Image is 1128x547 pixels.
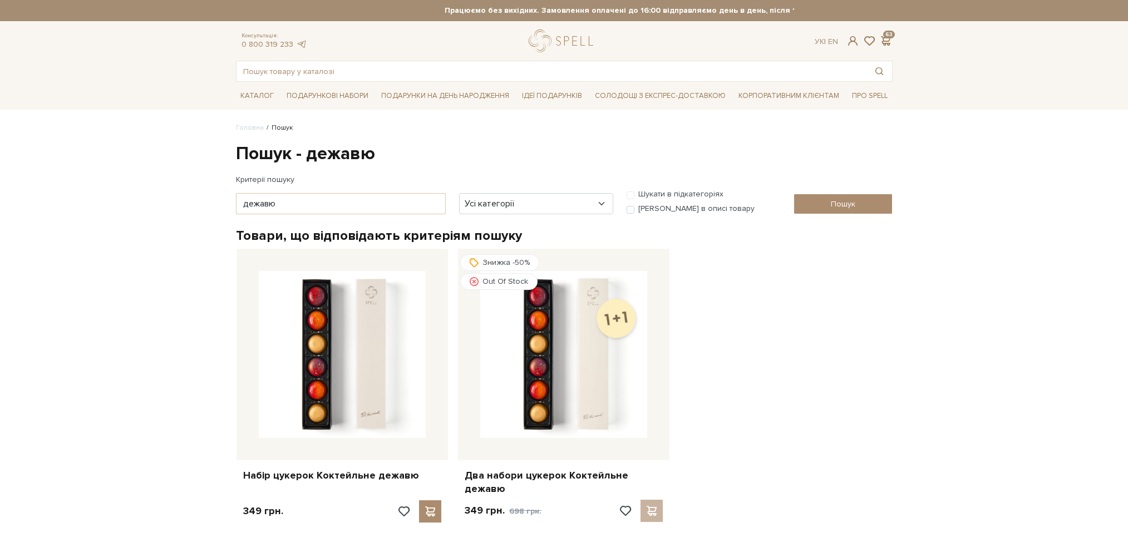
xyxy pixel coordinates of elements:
[866,61,892,81] button: Пошук товару у каталозі
[638,189,723,199] label: Шукати в підкатегоріях
[465,504,541,518] p: 349 грн.
[518,87,587,105] span: Ідеї подарунків
[296,40,307,49] a: telegram
[243,469,441,482] a: Набір цукерок Коктейльне дежавю
[627,206,634,214] input: [PERSON_NAME] в описі товару
[377,87,514,105] span: Подарунки на День народження
[236,87,278,105] span: Каталог
[638,204,755,214] label: [PERSON_NAME] в описі товару
[242,40,293,49] a: 0 800 319 233
[460,273,538,290] div: Out Of Stock
[734,86,844,105] a: Корпоративним клієнтам
[848,87,892,105] span: Про Spell
[236,142,893,166] h1: Пошук - дежавю
[282,87,373,105] span: Подарункові набори
[236,193,446,214] input: Ключові слова
[243,505,283,518] p: 349 грн.
[828,37,838,46] a: En
[465,469,663,495] a: Два набори цукерок Коктейльне дежавю
[236,227,893,244] h2: Товари, що відповідають критеріям пошуку
[237,61,866,81] input: Пошук товару у каталозі
[236,170,294,189] label: Критерії пошуку
[509,506,541,516] span: 698 грн.
[824,37,826,46] span: |
[529,29,598,52] a: logo
[242,32,307,40] span: Консультація:
[590,86,730,105] a: Солодощі з експрес-доставкою
[460,254,539,271] div: Знижка -50%
[236,124,264,132] a: Головна
[815,37,838,47] div: Ук
[264,123,293,133] li: Пошук
[794,194,893,214] input: Пошук
[334,6,991,16] strong: Працюємо без вихідних. Замовлення оплачені до 16:00 відправляємо день в день, після 16:00 - насту...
